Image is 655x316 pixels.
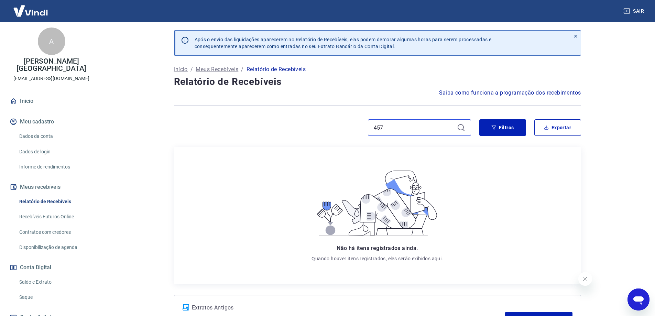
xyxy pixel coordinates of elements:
[6,58,97,72] p: [PERSON_NAME] [GEOGRAPHIC_DATA]
[174,65,188,74] a: Início
[17,225,95,239] a: Contratos com credores
[374,122,454,133] input: Busque pelo número do pedido
[627,288,649,310] iframe: Botão para abrir a janela de mensagens
[183,304,189,310] img: ícone
[8,0,53,21] img: Vindi
[241,65,243,74] p: /
[312,255,443,262] p: Quando houver itens registrados, eles serão exibidos aqui.
[622,5,647,18] button: Sair
[17,275,95,289] a: Saldo e Extrato
[174,75,581,89] h4: Relatório de Recebíveis
[17,210,95,224] a: Recebíveis Futuros Online
[196,65,238,74] a: Meus Recebíveis
[247,65,306,74] p: Relatório de Recebíveis
[17,129,95,143] a: Dados da conta
[479,119,526,136] button: Filtros
[190,65,193,74] p: /
[192,304,505,312] p: Extratos Antigos
[578,272,592,286] iframe: Fechar mensagem
[534,119,581,136] button: Exportar
[17,240,95,254] a: Disponibilização de agenda
[38,28,65,55] div: A
[17,195,95,209] a: Relatório de Recebíveis
[8,260,95,275] button: Conta Digital
[17,160,95,174] a: Informe de rendimentos
[17,145,95,159] a: Dados de login
[8,179,95,195] button: Meus recebíveis
[13,75,89,82] p: [EMAIL_ADDRESS][DOMAIN_NAME]
[4,5,58,10] span: Olá! Precisa de ajuda?
[17,290,95,304] a: Saque
[195,36,492,50] p: Após o envio das liquidações aparecerem no Relatório de Recebíveis, elas podem demorar algumas ho...
[439,89,581,97] a: Saiba como funciona a programação dos recebimentos
[337,245,418,251] span: Não há itens registrados ainda.
[8,94,95,109] a: Início
[8,114,95,129] button: Meu cadastro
